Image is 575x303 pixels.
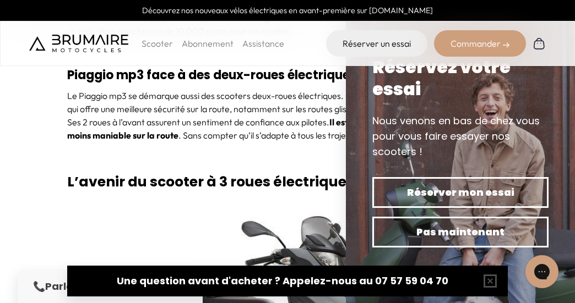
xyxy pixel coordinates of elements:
iframe: Gorgias live chat messenger [520,251,564,292]
a: Réserver un essai [326,30,427,57]
img: Panier [533,37,546,50]
a: Assistance [242,38,284,49]
p: Ses 2 roues à l’avant assurent un sentiment de confiance aux pilotes. . Sans compter qu’il s’adap... [67,115,508,142]
strong: Il est plus imposant, mais n’en demeure pas moins maniable sur la route [67,117,502,141]
img: Brumaire Motocycles [29,35,128,52]
div: Commander [434,30,526,57]
strong: L’avenir du scooter à 3 roues électriques [67,172,354,191]
p: Le Piaggio mp3 se démarque aussi des scooters deux-roues électriques. C’est grâce notamment à sa ... [67,89,508,115]
img: right-arrow-2.png [503,42,509,48]
strong: Piaggio mp3 face à des deux-roues électriques [67,67,356,84]
p: Scooter [142,37,173,50]
a: Abonnement [182,38,234,49]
